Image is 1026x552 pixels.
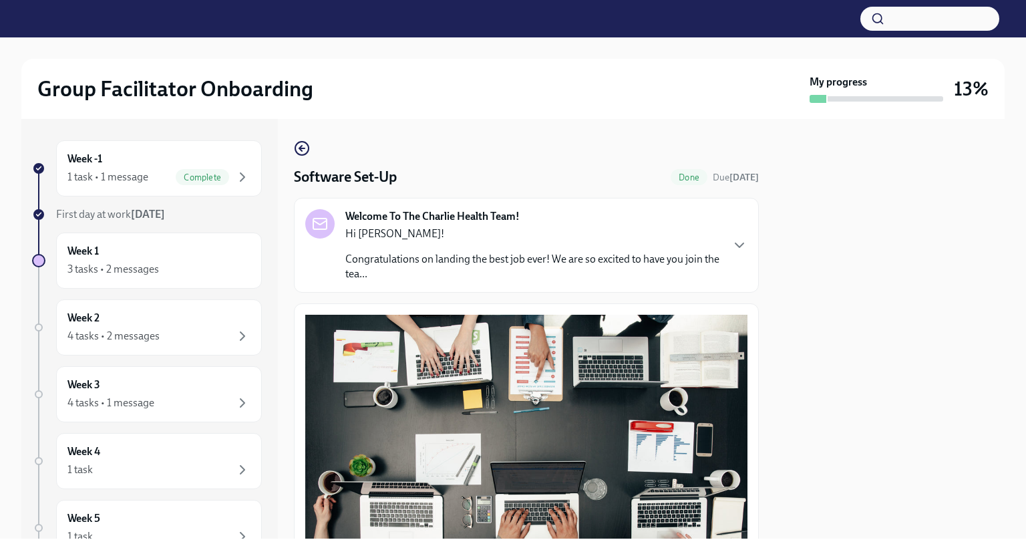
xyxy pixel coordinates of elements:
div: 4 tasks • 1 message [67,396,154,410]
img: CharlieHealth [27,8,101,29]
h2: Group Facilitator Onboarding [37,76,313,102]
h6: Week -1 [67,152,102,166]
h6: Week 4 [67,444,100,459]
p: Congratulations on landing the best job ever! We are so excited to have you join the tea... [345,252,721,281]
span: September 16th, 2025 09:00 [713,171,759,184]
strong: [DATE] [131,208,165,221]
h6: Week 2 [67,311,100,325]
a: Week 41 task [32,433,262,489]
h4: Software Set-Up [294,167,397,187]
span: Due [713,172,759,183]
h3: 13% [954,77,989,101]
a: Week 34 tasks • 1 message [32,366,262,422]
a: Week -11 task • 1 messageComplete [32,140,262,196]
p: Hi [PERSON_NAME]! [345,227,721,241]
h6: Week 3 [67,378,100,392]
div: 4 tasks • 2 messages [67,329,160,343]
span: Done [671,172,707,182]
span: First day at work [56,208,165,221]
div: 1 task [67,529,93,544]
a: First day at work[DATE] [32,207,262,222]
strong: [DATE] [729,172,759,183]
a: Week 24 tasks • 2 messages [32,299,262,356]
div: 1 task • 1 message [67,170,148,184]
div: 1 task [67,462,93,477]
a: Week 13 tasks • 2 messages [32,233,262,289]
span: Complete [176,172,229,182]
h6: Week 1 [67,244,99,259]
div: 3 tasks • 2 messages [67,262,159,277]
h6: Week 5 [67,511,100,526]
strong: My progress [810,75,867,90]
strong: Welcome To The Charlie Health Team! [345,209,520,224]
